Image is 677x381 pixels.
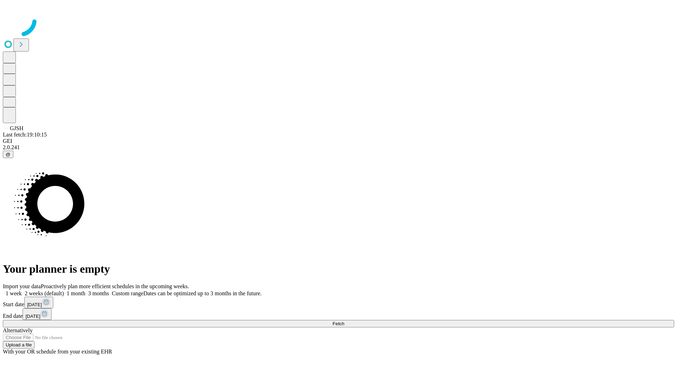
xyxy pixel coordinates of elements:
[88,290,109,296] span: 3 months
[3,349,112,355] span: With your OR schedule from your existing EHR
[3,327,32,333] span: Alternatively
[333,321,344,326] span: Fetch
[27,302,42,307] span: [DATE]
[3,262,674,276] h1: Your planner is empty
[3,320,674,327] button: Fetch
[25,290,64,296] span: 2 weeks (default)
[10,125,23,131] span: GJSH
[3,151,13,158] button: @
[25,314,40,319] span: [DATE]
[6,290,22,296] span: 1 week
[23,308,51,320] button: [DATE]
[3,341,35,349] button: Upload a file
[3,297,674,308] div: Start date
[144,290,262,296] span: Dates can be optimized up to 3 months in the future.
[3,144,674,151] div: 2.0.241
[3,132,47,138] span: Last fetch: 19:10:15
[3,283,41,289] span: Import your data
[112,290,143,296] span: Custom range
[41,283,189,289] span: Proactively plan more efficient schedules in the upcoming weeks.
[6,152,11,157] span: @
[24,297,53,308] button: [DATE]
[3,308,674,320] div: End date
[67,290,85,296] span: 1 month
[3,138,674,144] div: GEI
